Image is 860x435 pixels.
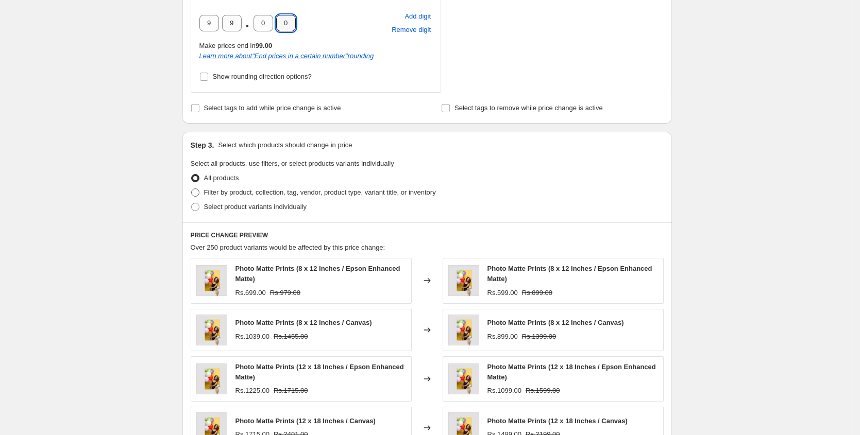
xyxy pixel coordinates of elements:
span: All products [204,174,239,182]
h2: Step 3. [191,140,214,150]
span: Show rounding direction options? [213,73,312,80]
img: photo-matte-prints-photo-print-custom-premium-wall-art-by-merideewar-181776124_80x.jpg [196,363,227,394]
span: Photo Matte Prints (8 x 12 Inches / Epson Enhanced Matte) [235,265,400,283]
img: photo-matte-prints-photo-print-custom-premium-wall-art-by-merideewar-181776124_80x.jpg [448,265,479,296]
span: Filter by product, collection, tag, vendor, product type, variant title, or inventory [204,188,436,196]
span: Over 250 product variants would be affected by this price change: [191,243,385,251]
b: 99.00 [256,42,273,49]
h6: PRICE CHANGE PREVIEW [191,231,664,239]
span: Rs.899.00 [487,333,518,340]
span: Photo Matte Prints (12 x 18 Inches / Epson Enhanced Matte) [487,363,656,381]
input: ﹡ [199,15,219,31]
button: Add placeholder [403,10,432,23]
span: Rs.699.00 [235,289,266,297]
button: Remove placeholder [390,23,432,37]
span: Photo Matte Prints (12 x 18 Inches / Epson Enhanced Matte) [235,363,404,381]
input: ﹡ [254,15,273,31]
span: Photo Matte Prints (12 x 18 Inches / Canvas) [235,417,376,425]
span: Rs.599.00 [487,289,518,297]
span: Add digit [404,11,431,22]
a: Learn more about"End prices in a certain number"rounding [199,52,374,60]
span: Photo Matte Prints (12 x 18 Inches / Canvas) [487,417,628,425]
input: ﹡ [222,15,242,31]
span: Rs.979.00 [270,289,300,297]
img: photo-matte-prints-photo-print-custom-premium-wall-art-by-merideewar-181776124_80x.jpg [196,265,227,296]
img: photo-matte-prints-photo-print-custom-premium-wall-art-by-merideewar-181776124_80x.jpg [448,363,479,394]
span: Rs.1399.00 [522,333,557,340]
span: Photo Matte Prints (8 x 12 Inches / Canvas) [487,319,624,326]
span: Photo Matte Prints (8 x 12 Inches / Epson Enhanced Matte) [487,265,652,283]
span: Rs.1599.00 [526,387,560,394]
span: Rs.1715.00 [274,387,308,394]
img: photo-matte-prints-photo-print-custom-premium-wall-art-by-merideewar-181776124_80x.jpg [196,315,227,345]
span: Rs.1039.00 [235,333,270,340]
span: Select tags to remove while price change is active [454,104,603,112]
span: . [245,15,250,31]
input: ﹡ [276,15,296,31]
span: Remove digit [392,25,431,35]
span: Select all products, use filters, or select products variants individually [191,160,394,167]
span: Photo Matte Prints (8 x 12 Inches / Canvas) [235,319,372,326]
i: Learn more about " End prices in a certain number " rounding [199,52,374,60]
img: photo-matte-prints-photo-print-custom-premium-wall-art-by-merideewar-181776124_80x.jpg [448,315,479,345]
p: Select which products should change in price [218,140,352,150]
span: Rs.899.00 [522,289,552,297]
span: Rs.1455.00 [274,333,308,340]
span: Rs.1225.00 [235,387,270,394]
span: Make prices end in [199,42,273,49]
span: Rs.1099.00 [487,387,522,394]
span: Select product variants individually [204,203,307,211]
span: Select tags to add while price change is active [204,104,341,112]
